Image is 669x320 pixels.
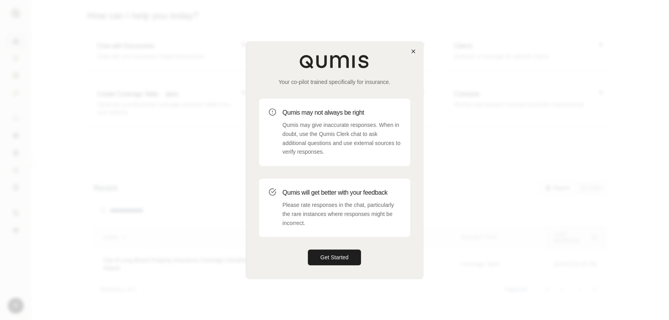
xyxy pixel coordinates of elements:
[308,250,361,266] button: Get Started
[283,108,401,117] h3: Qumis may not always be right
[259,78,410,86] p: Your co-pilot trained specifically for insurance.
[283,188,401,197] h3: Qumis will get better with your feedback
[299,54,370,69] img: Qumis Logo
[283,201,401,227] p: Please rate responses in the chat, particularly the rare instances where responses might be incor...
[283,121,401,156] p: Qumis may give inaccurate responses. When in doubt, use the Qumis Clerk chat to ask additional qu...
